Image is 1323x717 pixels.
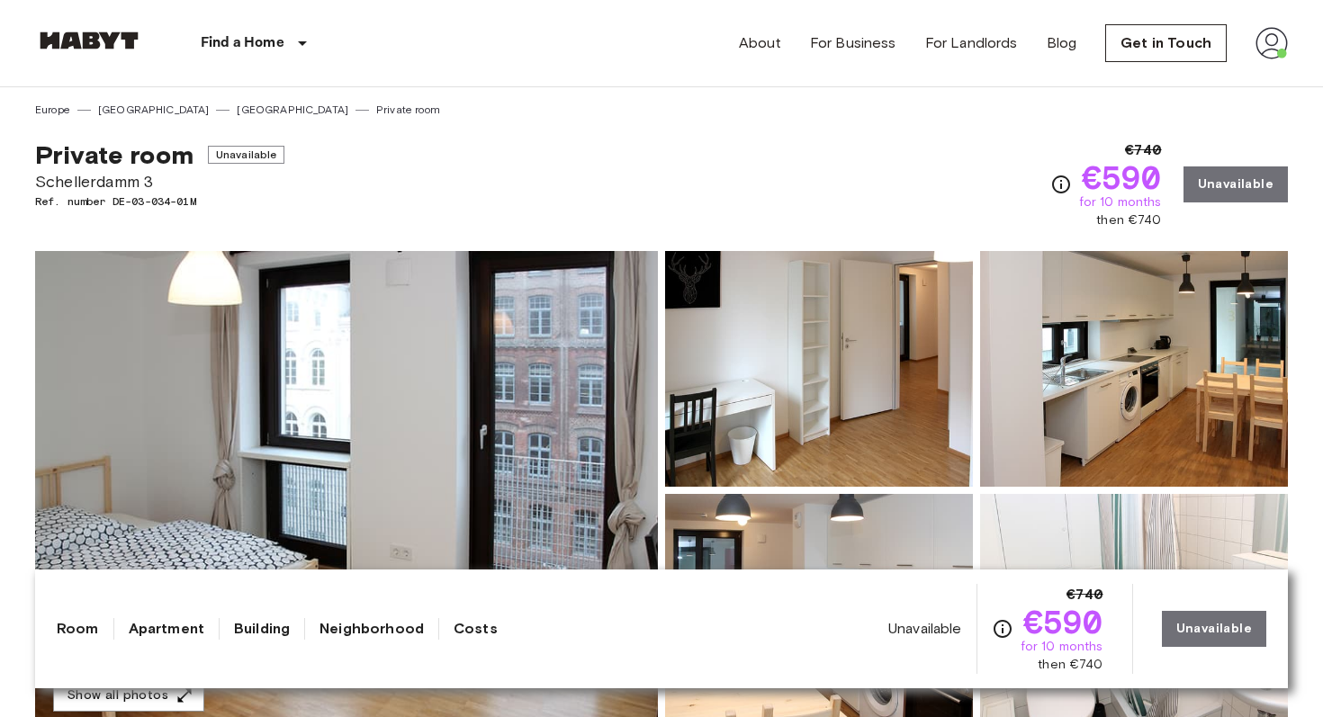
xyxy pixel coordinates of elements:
a: About [739,32,781,54]
svg: Check cost overview for full price breakdown. Please note that discounts apply to new joiners onl... [1050,174,1072,195]
button: Show all photos [53,679,204,713]
a: For Landlords [925,32,1018,54]
a: Get in Touch [1105,24,1227,62]
a: Costs [454,618,498,640]
span: €740 [1066,584,1103,605]
img: Habyt [35,31,143,49]
span: then €740 [1038,656,1102,674]
a: Neighborhood [319,618,424,640]
span: for 10 months [1021,638,1103,656]
a: [GEOGRAPHIC_DATA] [98,102,210,118]
img: Picture of unit DE-03-034-01M [980,251,1288,487]
span: €590 [1023,605,1103,638]
span: then €740 [1096,211,1161,229]
img: avatar [1255,27,1288,59]
img: Picture of unit DE-03-034-01M [665,251,973,487]
a: [GEOGRAPHIC_DATA] [237,102,348,118]
svg: Check cost overview for full price breakdown. Please note that discounts apply to new joiners onl... [992,618,1013,640]
a: Europe [35,102,70,118]
a: For Business [810,32,896,54]
p: Find a Home [201,32,284,54]
span: Unavailable [888,619,962,639]
a: Building [234,618,290,640]
span: Private room [35,139,193,170]
a: Private room [376,102,440,118]
a: Room [57,618,99,640]
a: Apartment [129,618,204,640]
span: Unavailable [208,146,285,164]
span: Ref. number DE-03-034-01M [35,193,284,210]
span: €590 [1082,161,1162,193]
span: Schellerdamm 3 [35,170,284,193]
span: for 10 months [1079,193,1162,211]
a: Blog [1047,32,1077,54]
span: €740 [1125,139,1162,161]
